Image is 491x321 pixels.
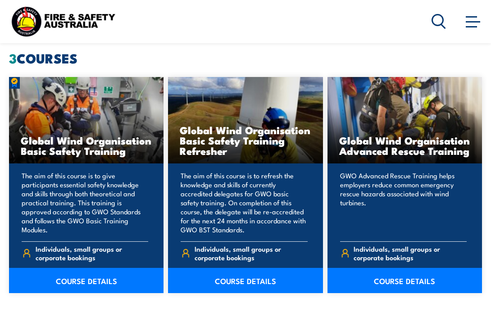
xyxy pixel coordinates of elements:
[21,135,152,156] h3: Global Wind Organisation Basic Safety Training
[9,52,482,64] h2: COURSES
[181,171,307,234] p: The aim of this course is to refresh the knowledge and skills of currently accredited delegates f...
[180,125,311,156] h3: Global Wind Organisation Basic Safety Training Refresher
[340,171,467,234] p: GWO Advanced Rescue Training helps employers reduce common emergency rescue hazards associated wi...
[195,244,308,262] span: Individuals, small groups or corporate bookings
[22,171,148,234] p: The aim of this course is to give participants essential safety knowledge and skills through both...
[354,244,467,262] span: Individuals, small groups or corporate bookings
[36,244,149,262] span: Individuals, small groups or corporate bookings
[168,268,323,293] a: COURSE DETAILS
[9,268,164,293] a: COURSE DETAILS
[339,135,470,156] h3: Global Wind Organisation Advanced Rescue Training
[327,268,482,293] a: COURSE DETAILS
[9,48,17,68] strong: 3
